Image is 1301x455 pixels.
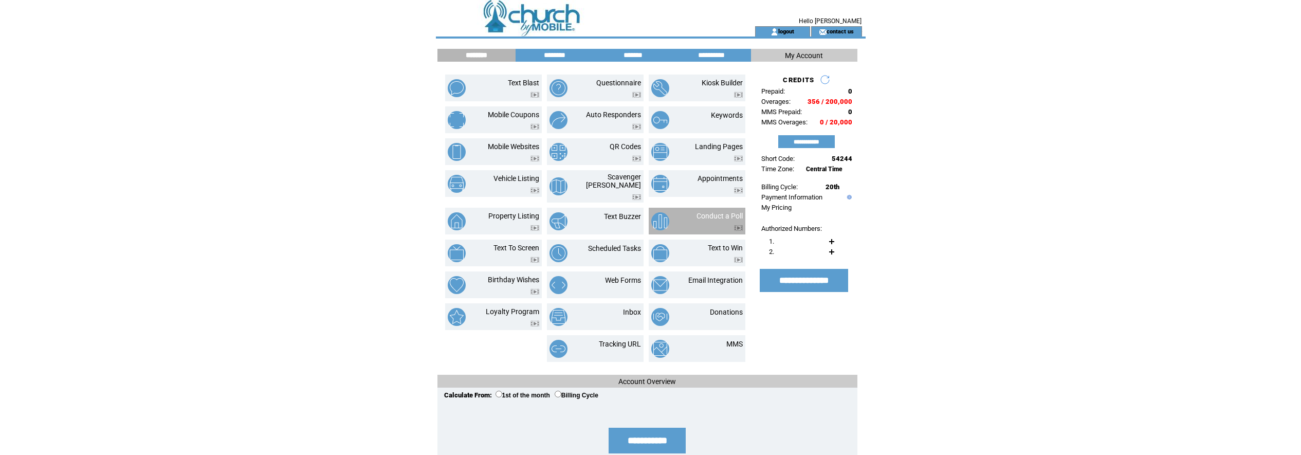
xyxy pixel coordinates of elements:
[488,212,539,220] a: Property Listing
[778,28,794,34] a: logout
[448,244,466,262] img: text-to-screen.png
[555,391,561,397] input: Billing Cycle
[549,340,567,358] img: tracking-url.png
[651,111,669,129] img: keywords.png
[761,155,795,162] span: Short Code:
[448,79,466,97] img: text-blast.png
[820,118,852,126] span: 0 / 20,000
[488,142,539,151] a: Mobile Websites
[549,143,567,161] img: qr-codes.png
[632,92,641,98] img: video.png
[530,257,539,263] img: video.png
[827,28,854,34] a: contact us
[761,183,798,191] span: Billing Cycle:
[530,92,539,98] img: video.png
[588,244,641,252] a: Scheduled Tasks
[698,174,743,183] a: Appointments
[726,340,743,348] a: MMS
[549,177,567,195] img: scavenger-hunt.png
[493,244,539,252] a: Text To Screen
[651,244,669,262] img: text-to-win.png
[530,124,539,130] img: video.png
[605,276,641,284] a: Web Forms
[697,212,743,220] a: Conduct a Poll
[610,142,641,151] a: QR Codes
[734,188,743,193] img: video.png
[819,28,827,36] img: contact_us_icon.gif
[530,188,539,193] img: video.png
[549,79,567,97] img: questionnaire.png
[549,111,567,129] img: auto-responders.png
[832,155,852,162] span: 54244
[761,204,792,211] a: My Pricing
[448,143,466,161] img: mobile-websites.png
[549,244,567,262] img: scheduled-tasks.png
[761,193,822,201] a: Payment Information
[769,238,774,245] span: 1.
[448,175,466,193] img: vehicle-listing.png
[549,308,567,326] img: inbox.png
[651,79,669,97] img: kiosk-builder.png
[761,225,822,232] span: Authorized Numbers:
[586,173,641,189] a: Scavenger [PERSON_NAME]
[848,87,852,95] span: 0
[549,212,567,230] img: text-buzzer.png
[530,321,539,326] img: video.png
[651,212,669,230] img: conduct-a-poll.png
[808,98,852,105] span: 356 / 200,000
[848,108,852,116] span: 0
[448,308,466,326] img: loyalty-program.png
[688,276,743,284] a: Email Integration
[702,79,743,87] a: Kiosk Builder
[586,111,641,119] a: Auto Responders
[761,165,794,173] span: Time Zone:
[493,174,539,183] a: Vehicle Listing
[448,276,466,294] img: birthday-wishes.png
[783,76,814,84] span: CREDITS
[711,111,743,119] a: Keywords
[799,17,862,25] span: Hello [PERSON_NAME]
[486,307,539,316] a: Loyalty Program
[734,156,743,161] img: video.png
[444,391,492,399] span: Calculate From:
[618,377,676,386] span: Account Overview
[651,175,669,193] img: appointments.png
[549,276,567,294] img: web-forms.png
[761,98,791,105] span: Overages:
[530,289,539,295] img: video.png
[734,257,743,263] img: video.png
[496,392,550,399] label: 1st of the month
[806,166,842,173] span: Central Time
[761,118,808,126] span: MMS Overages:
[769,248,774,256] span: 2.
[826,183,839,191] span: 20th
[651,143,669,161] img: landing-pages.png
[496,391,502,397] input: 1st of the month
[734,92,743,98] img: video.png
[771,28,778,36] img: account_icon.gif
[448,111,466,129] img: mobile-coupons.png
[488,111,539,119] a: Mobile Coupons
[596,79,641,87] a: Questionnaire
[448,212,466,230] img: property-listing.png
[632,156,641,161] img: video.png
[651,308,669,326] img: donations.png
[623,308,641,316] a: Inbox
[761,87,785,95] span: Prepaid:
[632,194,641,200] img: video.png
[761,108,802,116] span: MMS Prepaid:
[845,195,852,199] img: help.gif
[651,340,669,358] img: mms.png
[695,142,743,151] a: Landing Pages
[530,225,539,231] img: video.png
[530,156,539,161] img: video.png
[488,276,539,284] a: Birthday Wishes
[708,244,743,252] a: Text to Win
[508,79,539,87] a: Text Blast
[604,212,641,221] a: Text Buzzer
[599,340,641,348] a: Tracking URL
[785,51,823,60] span: My Account
[734,225,743,231] img: video.png
[555,392,598,399] label: Billing Cycle
[632,124,641,130] img: video.png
